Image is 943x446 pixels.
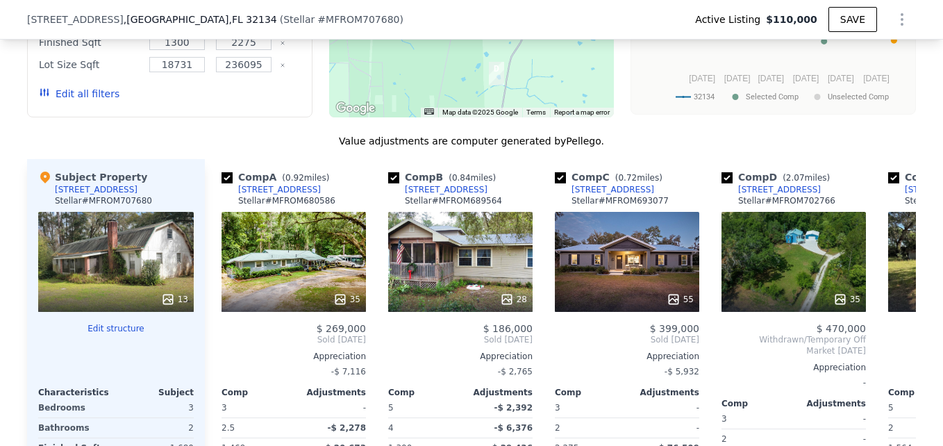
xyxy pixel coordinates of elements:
[555,418,624,438] div: 2
[38,170,147,184] div: Subject Property
[119,418,194,438] div: 2
[555,170,668,184] div: Comp C
[388,418,458,438] div: 4
[276,173,335,183] span: ( miles)
[297,398,366,418] div: -
[222,351,366,362] div: Appreciation
[222,403,227,413] span: 3
[888,403,894,413] span: 5
[280,40,285,46] button: Clear
[721,334,866,356] span: Withdrawn/Temporary Off Market [DATE]
[888,6,916,33] button: Show Options
[746,92,799,101] text: Selected Comp
[333,292,360,306] div: 35
[333,99,378,117] img: Google
[630,418,699,438] div: -
[738,195,835,206] div: Stellar # MFROM702766
[388,403,394,413] span: 5
[39,87,119,101] button: Edit all filters
[424,108,434,115] button: Keyboard shortcuts
[498,367,533,377] span: -$ 2,765
[610,173,668,183] span: ( miles)
[38,323,194,334] button: Edit structure
[388,351,533,362] div: Appreciation
[405,184,487,195] div: [STREET_ADDRESS]
[283,14,315,25] span: Stellar
[689,74,715,83] text: [DATE]
[828,74,854,83] text: [DATE]
[222,418,291,438] div: 2.5
[27,13,124,26] span: [STREET_ADDRESS]
[317,323,366,334] span: $ 269,000
[228,14,276,25] span: , FL 32134
[817,323,866,334] span: $ 470,000
[238,195,335,206] div: Stellar # MFROM680586
[442,108,518,116] span: Map data ©2025 Google
[238,184,321,195] div: [STREET_ADDRESS]
[38,398,113,418] div: Bedrooms
[721,398,794,409] div: Comp
[388,334,533,345] span: Sold [DATE]
[38,387,116,398] div: Characteristics
[554,108,610,116] a: Report a map error
[555,184,654,195] a: [STREET_ADDRESS]
[618,173,637,183] span: 0.72
[27,134,916,148] div: Value adjustments are computer generated by Pellego .
[721,170,835,184] div: Comp D
[665,367,699,377] span: -$ 5,932
[833,292,860,306] div: 35
[119,398,194,418] div: 3
[721,184,821,195] a: [STREET_ADDRESS]
[388,170,501,184] div: Comp B
[483,323,533,334] span: $ 186,000
[828,92,889,101] text: Unselected Comp
[452,173,471,183] span: 0.84
[222,387,294,398] div: Comp
[443,173,501,183] span: ( miles)
[489,62,504,85] div: 12690 NE Highway 315
[571,195,669,206] div: Stellar # MFROM693077
[650,323,699,334] span: $ 399,000
[55,195,152,206] div: Stellar # MFROM707680
[630,398,699,418] div: -
[494,423,533,433] span: -$ 6,376
[796,409,866,429] div: -
[721,373,866,393] div: -
[38,418,113,438] div: Bathrooms
[555,334,699,345] span: Sold [DATE]
[724,74,751,83] text: [DATE]
[863,74,890,83] text: [DATE]
[500,292,527,306] div: 28
[786,173,805,183] span: 2.07
[555,403,560,413] span: 3
[721,362,866,373] div: Appreciation
[222,170,335,184] div: Comp A
[627,387,699,398] div: Adjustments
[280,63,285,68] button: Clear
[285,173,304,183] span: 0.92
[388,184,487,195] a: [STREET_ADDRESS]
[55,184,137,195] div: [STREET_ADDRESS]
[39,55,141,74] div: Lot Size Sqft
[294,387,366,398] div: Adjustments
[793,74,819,83] text: [DATE]
[758,74,784,83] text: [DATE]
[460,387,533,398] div: Adjustments
[39,33,141,52] div: Finished Sqft
[222,334,366,345] span: Sold [DATE]
[667,292,694,306] div: 55
[328,423,366,433] span: -$ 2,278
[555,387,627,398] div: Comp
[124,13,277,26] span: , [GEOGRAPHIC_DATA]
[777,173,835,183] span: ( miles)
[280,13,403,26] div: ( )
[333,99,378,117] a: Open this area in Google Maps (opens a new window)
[571,184,654,195] div: [STREET_ADDRESS]
[494,403,533,413] span: -$ 2,392
[555,351,699,362] div: Appreciation
[388,387,460,398] div: Comp
[766,13,817,26] span: $110,000
[828,7,877,32] button: SAVE
[405,195,502,206] div: Stellar # MFROM689564
[222,184,321,195] a: [STREET_ADDRESS]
